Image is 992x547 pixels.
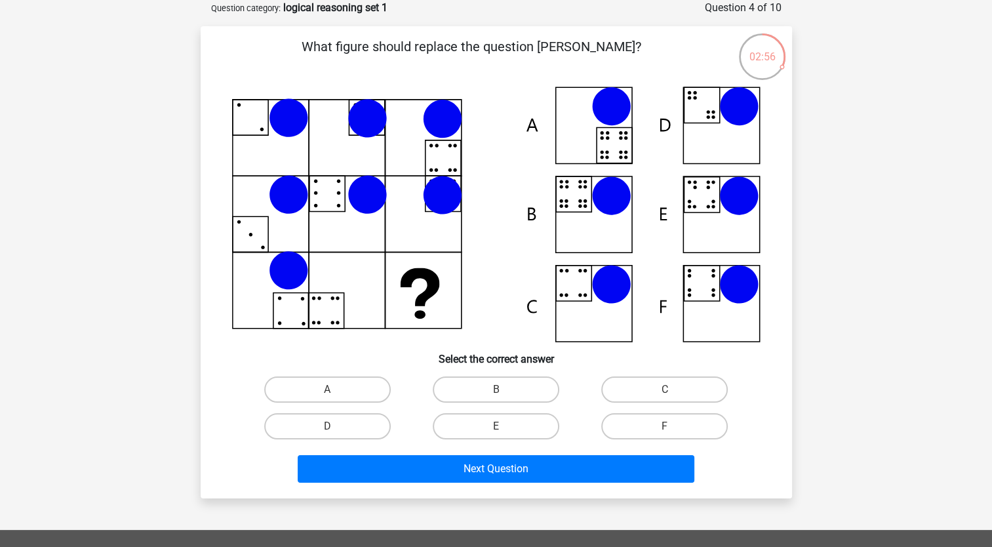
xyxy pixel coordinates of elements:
[264,376,391,403] label: A
[283,1,387,14] strong: logical reasoning set 1
[433,413,559,439] label: E
[738,32,787,65] div: 02:56
[264,413,391,439] label: D
[298,455,694,483] button: Next Question
[433,376,559,403] label: B
[211,3,281,13] small: Question category:
[222,342,771,365] h6: Select the correct answer
[601,413,728,439] label: F
[222,37,722,76] p: What figure should replace the question [PERSON_NAME]?
[601,376,728,403] label: C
